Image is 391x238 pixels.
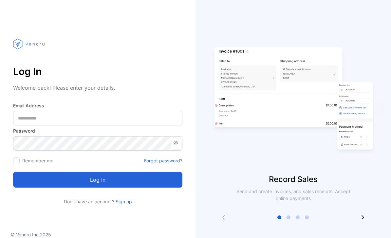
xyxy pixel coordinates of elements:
[231,188,356,202] p: Send and create invoices, and sales receipts. Accept online payments
[13,26,46,62] img: vencru logo
[13,64,182,79] p: Log In
[13,198,182,205] p: Don't have an account?
[195,174,391,185] p: Record Sales
[22,158,53,163] label: Remember me
[114,199,132,204] a: Sign up
[13,127,182,134] label: Password
[144,157,182,164] a: Forgot password?
[13,172,182,188] button: Log in
[212,26,375,174] img: slider image
[13,102,182,109] label: Email Address
[13,84,182,92] p: Welcome back! Please enter your details.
